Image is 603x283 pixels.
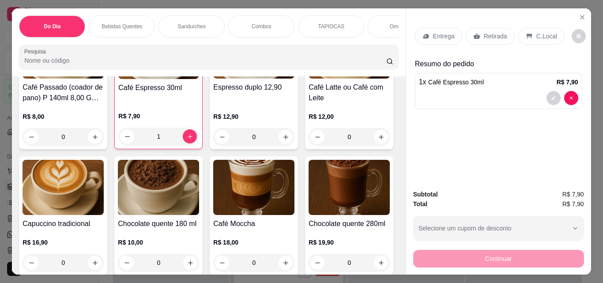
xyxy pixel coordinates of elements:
button: decrease-product-quantity [572,29,586,43]
button: increase-product-quantity [374,256,388,270]
button: increase-product-quantity [88,130,102,144]
button: increase-product-quantity [279,130,293,144]
p: R$ 7,90 [557,78,578,87]
button: decrease-product-quantity [120,256,134,270]
button: Close [575,10,589,24]
label: Pesquisa [24,48,49,55]
img: product-image [309,160,390,215]
p: Retirada [484,32,507,41]
span: Café Espresso 30ml [428,79,484,86]
strong: Total [413,200,427,208]
p: R$ 8,00 [23,112,104,121]
p: R$ 16,90 [23,238,104,247]
p: 1 x [419,77,484,87]
p: R$ 7,90 [118,112,199,121]
h4: Capuccino tradicional [23,219,104,229]
button: decrease-product-quantity [120,129,134,143]
button: decrease-product-quantity [24,130,38,144]
img: product-image [118,160,199,215]
span: R$ 7,90 [562,189,584,199]
button: increase-product-quantity [183,129,197,143]
h4: Chocolate quente 280ml [309,219,390,229]
img: product-image [23,160,104,215]
p: Combos [252,23,271,30]
p: C.Local [536,32,557,41]
h4: Café Passado (coador de pano) P 140ml 8,00 G 10,00 [23,82,104,103]
p: R$ 18,00 [213,238,294,247]
p: R$ 19,90 [309,238,390,247]
button: increase-product-quantity [183,256,197,270]
h4: Chocolate quente 180 ml [118,219,199,229]
p: Bebidas Quentes [102,23,142,30]
p: R$ 12,00 [309,112,390,121]
p: R$ 10,00 [118,238,199,247]
p: Resumo do pedido [415,59,582,69]
button: decrease-product-quantity [24,256,38,270]
p: Sanduíches [178,23,206,30]
strong: Subtotal [413,191,438,198]
button: increase-product-quantity [279,256,293,270]
p: Omeletes [390,23,412,30]
h4: Café Espresso 30ml [118,83,199,93]
button: decrease-product-quantity [310,130,324,144]
h4: Café Latte ou Café com Leite [309,82,390,103]
button: decrease-product-quantity [564,91,578,105]
img: product-image [213,160,294,215]
button: increase-product-quantity [88,256,102,270]
button: increase-product-quantity [374,130,388,144]
button: decrease-product-quantity [215,130,229,144]
p: Entrega [433,32,455,41]
button: Selecione um cupom de desconto [413,216,584,241]
button: decrease-product-quantity [546,91,561,105]
p: R$ 12,90 [213,112,294,121]
span: R$ 7,90 [562,199,584,209]
p: Do Dia [44,23,60,30]
h4: Café Moccha [213,219,294,229]
h4: Espresso duplo 12,90 [213,82,294,93]
button: decrease-product-quantity [215,256,229,270]
input: Pesquisa [24,56,386,65]
p: TAPIOCAS [318,23,344,30]
button: decrease-product-quantity [310,256,324,270]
